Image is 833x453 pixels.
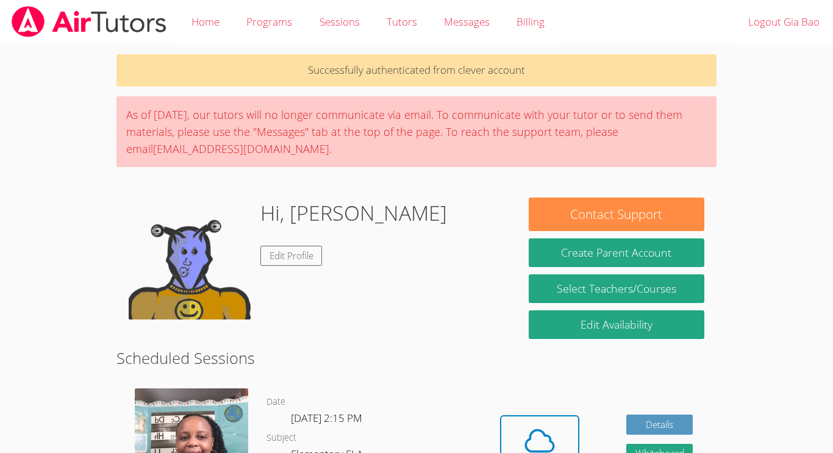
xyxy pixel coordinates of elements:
[266,430,296,446] dt: Subject
[529,198,704,231] button: Contact Support
[260,246,323,266] a: Edit Profile
[260,198,447,229] h1: Hi, [PERSON_NAME]
[266,394,285,410] dt: Date
[529,238,704,267] button: Create Parent Account
[129,198,251,319] img: default.png
[626,415,693,435] a: Details
[291,411,362,425] span: [DATE] 2:15 PM
[529,310,704,339] a: Edit Availability
[116,96,717,167] div: As of [DATE], our tutors will no longer communicate via email. To communicate with your tutor or ...
[116,54,717,87] p: Successfully authenticated from clever account
[444,15,490,29] span: Messages
[116,346,717,369] h2: Scheduled Sessions
[529,274,704,303] a: Select Teachers/Courses
[10,6,168,37] img: airtutors_banner-c4298cdbf04f3fff15de1276eac7730deb9818008684d7c2e4769d2f7ddbe033.png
